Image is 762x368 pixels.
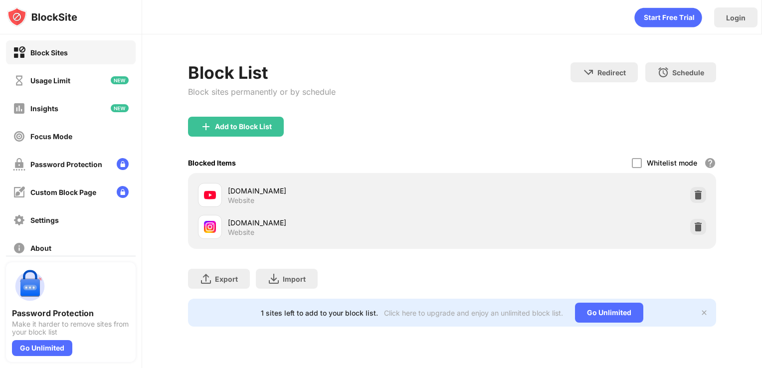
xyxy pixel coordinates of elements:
[228,217,452,228] div: [DOMAIN_NAME]
[647,159,697,167] div: Whitelist mode
[111,76,129,84] img: new-icon.svg
[700,309,708,317] img: x-button.svg
[13,242,25,254] img: about-off.svg
[12,320,130,336] div: Make it harder to remove sites from your block list
[30,48,68,57] div: Block Sites
[228,185,452,196] div: [DOMAIN_NAME]
[188,159,236,167] div: Blocked Items
[30,76,70,85] div: Usage Limit
[228,196,254,205] div: Website
[726,13,746,22] div: Login
[13,130,25,143] img: focus-off.svg
[117,186,129,198] img: lock-menu.svg
[188,87,336,97] div: Block sites permanently or by schedule
[30,188,96,196] div: Custom Block Page
[30,216,59,224] div: Settings
[7,7,77,27] img: logo-blocksite.svg
[30,244,51,252] div: About
[13,74,25,87] img: time-usage-off.svg
[597,68,626,77] div: Redirect
[12,268,48,304] img: push-password-protection.svg
[204,221,216,233] img: favicons
[634,7,702,27] div: animation
[575,303,643,323] div: Go Unlimited
[12,340,72,356] div: Go Unlimited
[204,189,216,201] img: favicons
[117,158,129,170] img: lock-menu.svg
[228,228,254,237] div: Website
[215,275,238,283] div: Export
[30,104,58,113] div: Insights
[188,62,336,83] div: Block List
[30,132,72,141] div: Focus Mode
[13,158,25,171] img: password-protection-off.svg
[261,309,378,317] div: 1 sites left to add to your block list.
[384,309,563,317] div: Click here to upgrade and enjoy an unlimited block list.
[12,308,130,318] div: Password Protection
[13,214,25,226] img: settings-off.svg
[111,104,129,112] img: new-icon.svg
[13,186,25,198] img: customize-block-page-off.svg
[13,102,25,115] img: insights-off.svg
[215,123,272,131] div: Add to Block List
[672,68,704,77] div: Schedule
[283,275,306,283] div: Import
[13,46,25,59] img: block-on.svg
[30,160,102,169] div: Password Protection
